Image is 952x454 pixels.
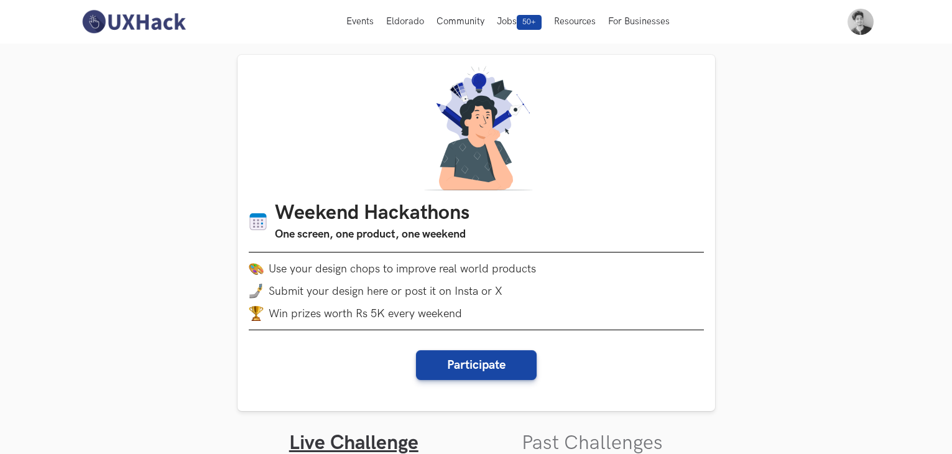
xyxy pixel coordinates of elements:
[78,9,189,35] img: UXHack-logo.png
[249,261,704,276] li: Use your design chops to improve real world products
[249,306,704,321] li: Win prizes worth Rs 5K every weekend
[417,66,536,190] img: A designer thinking
[848,9,874,35] img: Your profile pic
[275,226,469,243] h3: One screen, one product, one weekend
[249,306,264,321] img: trophy.png
[249,212,267,231] img: Calendar icon
[249,261,264,276] img: palette.png
[416,350,537,380] button: Participate
[269,285,502,298] span: Submit your design here or post it on Insta or X
[249,284,264,299] img: mobile-in-hand.png
[517,15,542,30] span: 50+
[275,202,469,226] h1: Weekend Hackathons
